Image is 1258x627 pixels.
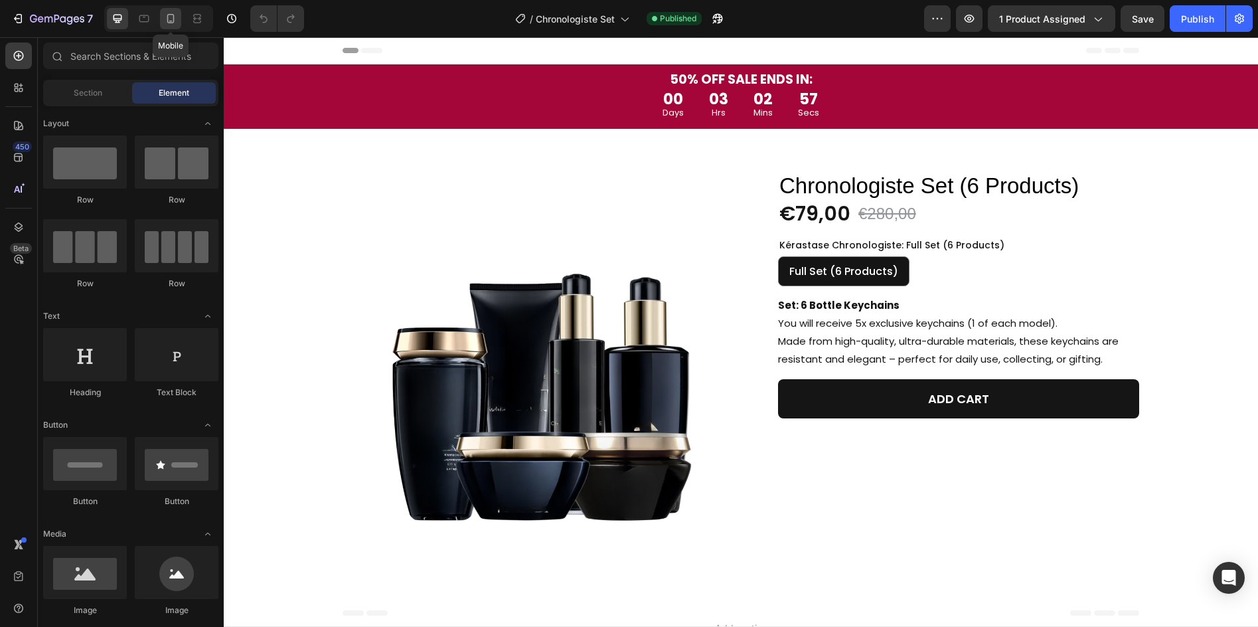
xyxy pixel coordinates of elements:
div: 02 [530,52,549,72]
div: Row [43,194,127,206]
div: Image [135,604,218,616]
span: Element [159,87,189,99]
p: You will receive 5x exclusive keychains (1 of each model). Made from high-quality, ultra-durable ... [554,261,895,329]
div: 00 [439,52,460,72]
span: Toggle open [197,306,218,327]
p: 7 [87,11,93,27]
div: Image [43,604,127,616]
div: Open Intercom Messenger [1213,562,1245,594]
span: Text [43,310,60,322]
span: Full Set (6 Products) [566,226,674,242]
span: Layout [43,118,69,130]
span: Section [74,87,102,99]
span: Published [660,13,696,25]
p: Mins [530,69,549,82]
div: Text Block [135,387,218,399]
button: Save [1121,5,1164,32]
span: Save [1132,13,1154,25]
div: Row [135,278,218,290]
div: Undo/Redo [250,5,304,32]
span: Chronologiste Set [536,12,615,26]
div: Row [43,278,127,290]
div: 450 [13,141,32,152]
div: €79,00 [554,163,628,190]
div: Button [135,495,218,507]
strong: Set: 6 Bottle Keychains [554,261,676,275]
div: 03 [485,52,505,72]
span: Button [43,419,68,431]
div: Beta [10,243,32,254]
span: Toggle open [197,113,218,134]
p: Days [439,69,460,82]
div: Row [135,194,218,206]
button: ADD CART [554,342,915,381]
div: Button [43,495,127,507]
iframe: Design area [224,37,1258,627]
button: 7 [5,5,99,32]
span: Toggle open [197,523,218,545]
input: Search Sections & Elements [43,43,218,69]
span: Media [43,528,66,540]
span: / [530,12,533,26]
p: Secs [574,69,595,82]
div: ADD CART [704,353,765,371]
div: 57 [574,52,595,72]
div: Publish [1181,12,1214,26]
button: 1 product assigned [988,5,1115,32]
div: Heading [43,387,127,399]
span: 1 product assigned [999,12,1085,26]
h1: Chronologiste Set (6 Products) [554,134,915,163]
div: €280,00 [633,163,694,190]
span: Toggle open [197,414,218,436]
button: Publish [1170,5,1225,32]
legend: Kérastase Chronologiste: Full Set (6 Products) [554,200,782,217]
p: Hrs [485,69,505,82]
